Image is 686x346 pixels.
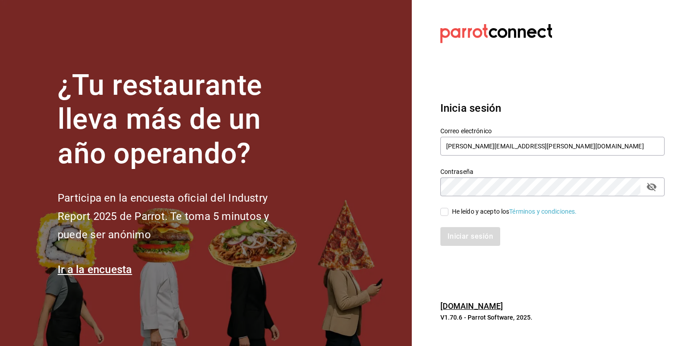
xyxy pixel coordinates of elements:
[509,208,577,215] a: Términos y condiciones.
[452,207,577,216] div: He leído y acepto los
[440,301,503,311] a: [DOMAIN_NAME]
[440,100,665,116] h3: Inicia sesión
[440,137,665,156] input: Ingresa tu correo electrónico
[440,127,665,134] label: Correo electrónico
[58,189,299,244] h2: Participa en la encuesta oficial del Industry Report 2025 de Parrot. Te toma 5 minutos y puede se...
[440,168,665,174] label: Contraseña
[644,179,659,194] button: passwordField
[58,263,132,276] a: Ir a la encuesta
[440,313,665,322] p: V1.70.6 - Parrot Software, 2025.
[58,68,299,171] h1: ¿Tu restaurante lleva más de un año operando?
